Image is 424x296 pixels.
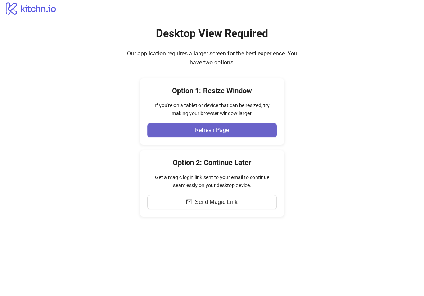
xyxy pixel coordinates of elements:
[156,27,268,40] h2: Desktop View Required
[122,49,302,67] div: Our application requires a larger screen for the best experience. You have two options:
[147,173,277,189] div: Get a magic login link sent to your email to continue seamlessly on your desktop device.
[195,199,238,205] span: Send Magic Link
[147,86,277,96] h4: Option 1: Resize Window
[147,101,277,117] div: If you're on a tablet or device that can be resized, try making your browser window larger.
[147,158,277,168] h4: Option 2: Continue Later
[195,127,229,133] span: Refresh Page
[186,199,192,205] span: mail
[147,195,277,209] button: Send Magic Link
[147,123,277,137] button: Refresh Page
